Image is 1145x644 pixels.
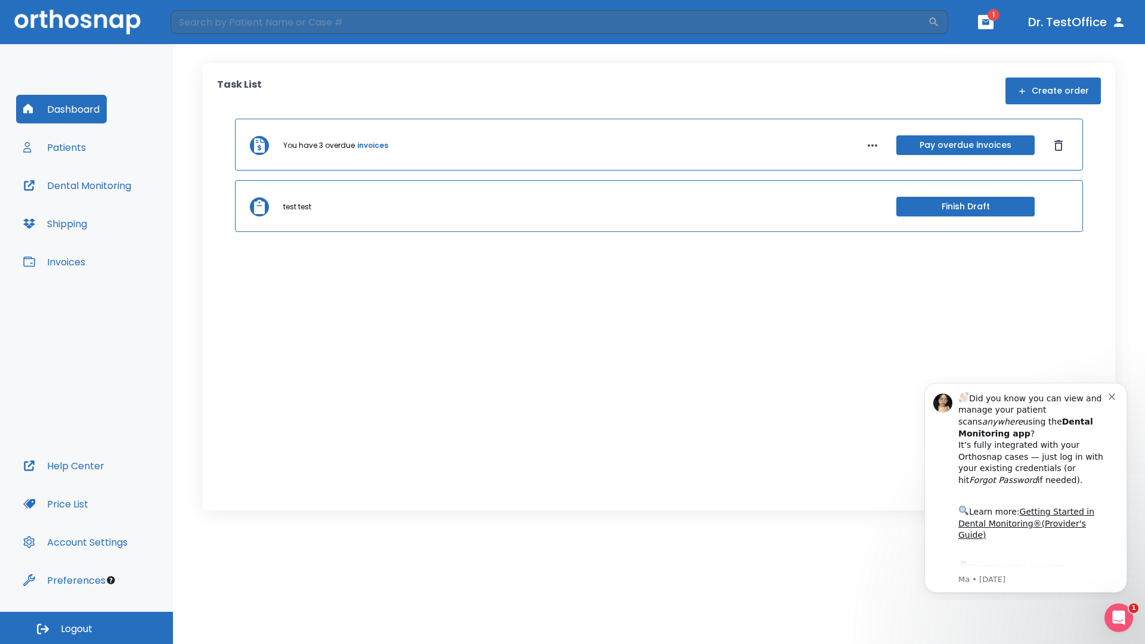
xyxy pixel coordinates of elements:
[171,10,928,34] input: Search by Patient Name or Case #
[1049,136,1068,155] button: Dismiss
[106,575,116,586] div: Tooltip anchor
[217,78,262,104] p: Task List
[16,171,138,200] button: Dental Monitoring
[896,197,1035,216] button: Finish Draft
[52,190,158,212] a: App Store
[16,95,107,123] button: Dashboard
[16,528,135,556] button: Account Settings
[202,18,212,28] button: Dismiss notification
[1129,603,1138,613] span: 1
[16,247,92,276] button: Invoices
[16,451,112,480] button: Help Center
[52,187,202,248] div: Download the app: | ​ Let us know if you need help getting started!
[283,140,355,151] p: You have 3 overdue
[16,133,93,162] button: Patients
[16,566,113,595] button: Preferences
[357,140,388,151] a: invoices
[1023,11,1131,33] button: Dr. TestOffice
[16,490,95,518] button: Price List
[283,202,311,212] p: test test
[988,9,999,21] span: 1
[61,623,92,636] span: Logout
[896,135,1035,155] button: Pay overdue invoices
[1005,78,1101,104] button: Create order
[906,372,1145,600] iframe: Intercom notifications message
[14,10,141,34] img: Orthosnap
[1104,603,1133,632] iframe: Intercom live chat
[16,209,94,238] button: Shipping
[52,202,202,213] p: Message from Ma, sent 8w ago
